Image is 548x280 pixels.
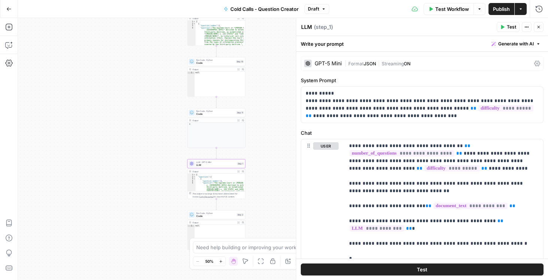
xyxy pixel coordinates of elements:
[301,129,544,137] label: Chat
[193,68,235,71] div: Output
[364,61,376,66] span: JSON
[296,36,548,51] div: Write your prompt
[424,3,473,15] button: Test Workflow
[488,3,514,15] button: Publish
[236,111,244,114] div: Step 11
[188,27,196,46] div: 4
[196,214,235,218] span: Code
[188,182,196,201] div: 5
[216,199,217,210] g: Edge from step_1 to step_2
[188,25,196,27] div: 3
[314,23,333,31] span: ( step_1 )
[216,97,217,108] g: Edge from step_10 to step_11
[376,59,382,67] span: |
[187,6,245,46] div: Output[ { "question_number":1, "question":"The Supreme Court in *[PERSON_NAME] v . [GEOGRAPHIC_DA...
[188,23,196,25] div: 2
[196,59,234,62] span: Run Code · Python
[188,72,195,74] div: 1
[187,261,245,270] div: EndOutput
[216,148,217,159] g: Edge from step_11 to step_1
[188,178,196,180] div: 3
[493,5,510,13] span: Publish
[188,176,196,178] div: 2
[188,21,196,23] div: 1
[193,119,235,122] div: Output
[193,221,235,224] div: Output
[216,46,217,57] g: Edge from step_9 to step_10
[205,258,214,264] span: 50%
[507,24,516,30] span: Test
[498,41,534,47] span: Generate with AI
[196,163,236,167] span: LLM
[196,212,235,215] span: Run Code · Python
[196,61,234,65] span: Code
[305,4,329,14] button: Draft
[404,61,411,66] span: ON
[193,176,196,178] span: Toggle code folding, rows 2 through 23
[187,210,245,250] div: Run Code · PythonCodeStep 2Outputnull
[193,192,244,198] div: This output is too large & has been abbreviated for review. to view the full content.
[301,77,544,84] label: System Prompt
[196,112,235,116] span: Code
[313,142,339,150] button: user
[199,196,214,198] span: Copy the output
[193,21,196,23] span: Toggle code folding, rows 1 through 12
[308,6,319,12] span: Draft
[188,123,245,125] div: 3
[193,17,235,20] div: Output
[488,39,544,49] button: Generate with AI
[435,5,469,13] span: Test Workflow
[188,225,195,227] div: 1
[417,266,427,273] span: Test
[188,174,196,176] div: 1
[188,45,196,99] div: 5
[236,60,244,63] div: Step 10
[188,180,196,182] div: 4
[196,161,236,164] span: LLM · GPT-5 Mini
[193,23,196,25] span: Toggle code folding, rows 2 through 6
[348,61,364,66] span: Format
[187,159,245,199] div: LLM · GPT-5 MiniLLMStep 1Output{ "questions":[ { "question_number":1, "question":"The Supreme Cou...
[193,170,235,173] div: Output
[237,162,244,166] div: Step 1
[301,263,544,275] button: Test
[301,23,312,31] textarea: LLM
[187,108,245,148] div: Run Code · PythonCodeStep 11Output3
[315,61,342,66] div: GPT-5 Mini
[219,3,303,15] button: Cold Calls - Question Creator
[345,59,348,67] span: |
[230,5,299,13] span: Cold Calls - Question Creator
[237,213,244,217] div: Step 2
[193,178,196,180] span: Toggle code folding, rows 3 through 7
[193,174,196,176] span: Toggle code folding, rows 1 through 24
[497,22,520,32] button: Test
[187,57,245,97] div: Run Code · PythonCodeStep 10Outputnull
[196,110,235,113] span: Run Code · Python
[382,61,404,66] span: Streaming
